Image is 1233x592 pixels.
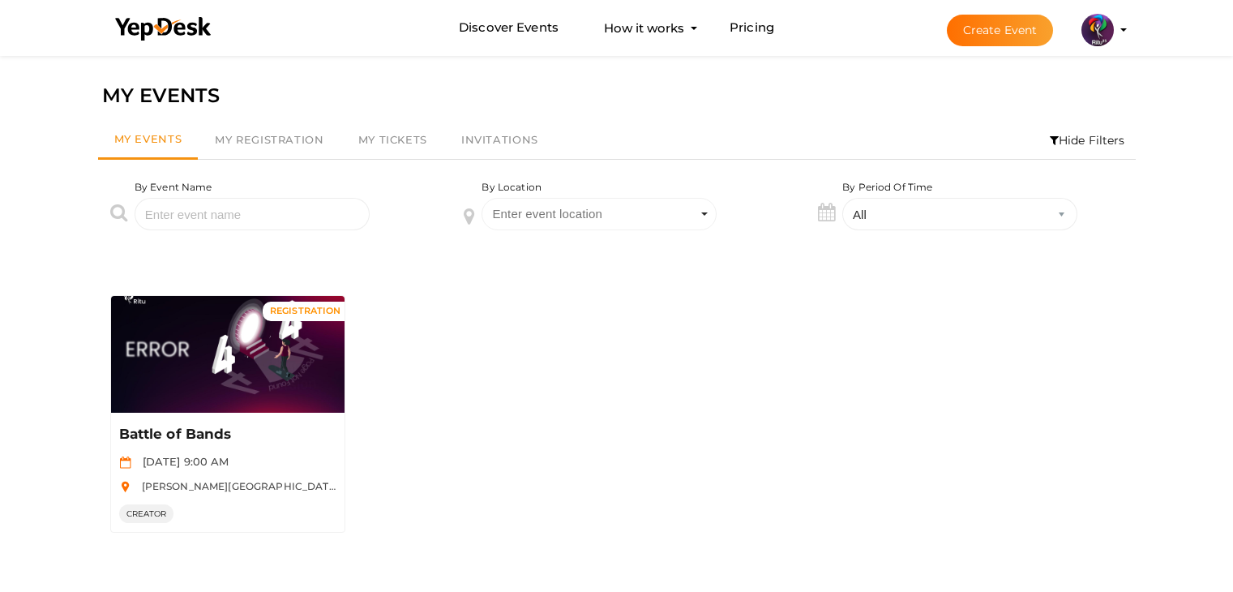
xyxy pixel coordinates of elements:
[119,481,131,493] img: location.svg
[358,133,427,146] span: My Tickets
[114,132,182,145] span: My Events
[947,15,1054,46] button: Create Event
[492,207,602,221] span: Enter event location
[482,180,542,194] label: By Location
[119,504,174,523] span: CREATOR
[198,122,340,159] a: My Registration
[444,122,555,159] a: Invitations
[599,13,689,43] button: How it works
[341,122,444,159] a: My Tickets
[482,198,717,230] span: Select box activate
[215,133,323,146] span: My Registration
[459,13,559,43] a: Discover Events
[730,13,774,43] a: Pricing
[135,180,212,194] label: By Event Name
[98,122,199,160] a: My Events
[119,425,332,444] p: Battle of Bands
[842,180,932,194] label: By Period Of Time
[119,457,131,469] img: calendar.svg
[1081,14,1114,46] img: 5BK8ZL5P_small.png
[102,80,1132,111] div: MY EVENTS
[135,198,370,230] input: Enter event name
[134,480,806,492] span: [PERSON_NAME][GEOGRAPHIC_DATA], [GEOGRAPHIC_DATA], [GEOGRAPHIC_DATA], [GEOGRAPHIC_DATA], [GEOGRAP...
[1039,122,1136,159] li: Hide Filters
[461,133,538,146] span: Invitations
[135,455,229,468] span: [DATE] 9:00 AM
